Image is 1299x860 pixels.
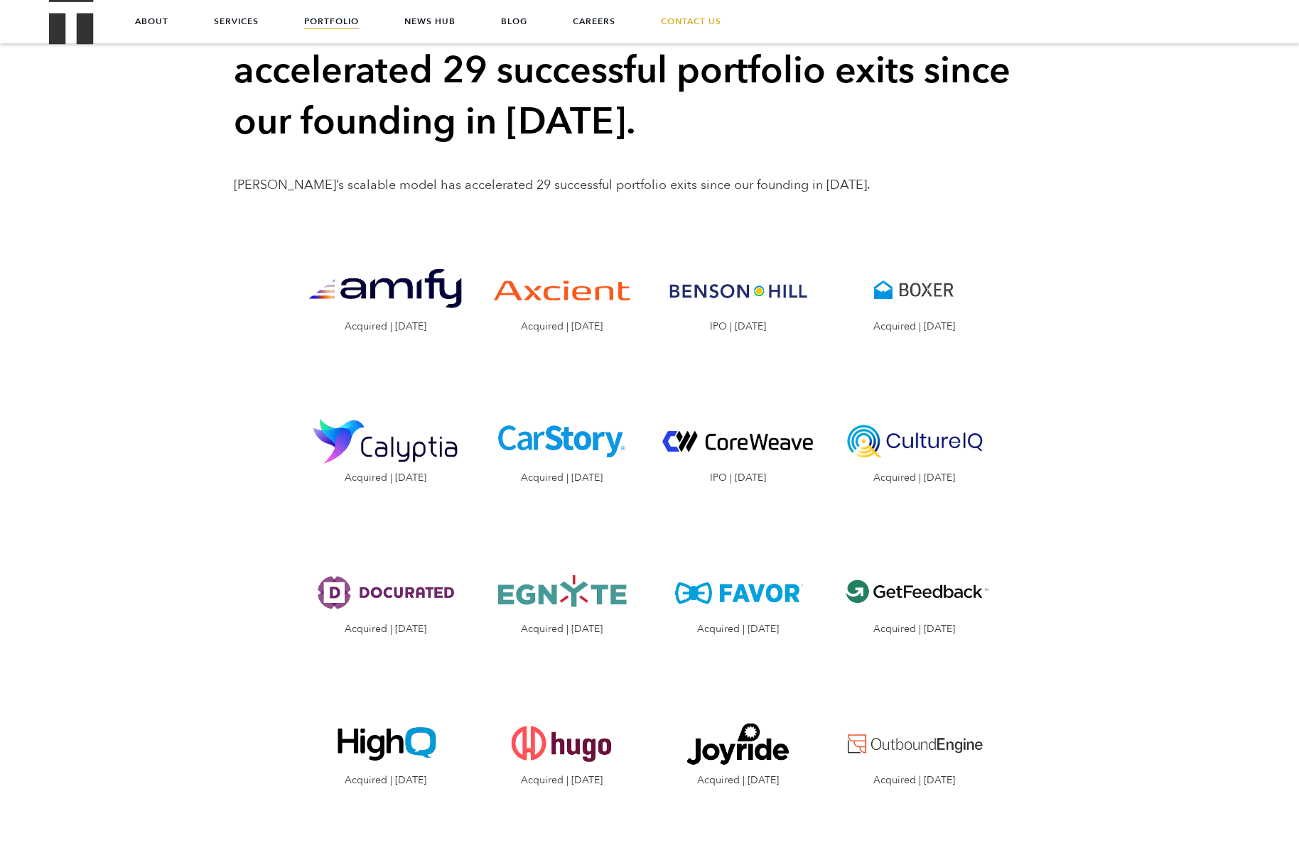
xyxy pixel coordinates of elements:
a: Visit the Outbound Engine website [836,705,991,785]
span: Acquired | [DATE] [308,624,463,634]
img: Joyride logo [660,705,815,783]
a: Visit the Culture IQ website [836,403,991,483]
img: Culture IQ logo [836,403,991,480]
p: [PERSON_NAME]’s scalable model has accelerated 29 successful portfolio exits since our founding i... [234,176,1065,195]
span: Acquired | [DATE] [836,624,991,634]
a: Visit the High IQ website [308,705,463,785]
a: Visit the website [308,403,463,483]
a: Visit the Hugo website [484,705,639,785]
img: Get Feedback logo [836,554,991,631]
img: Favor logo [660,554,815,631]
img: Boxer logo [836,251,991,329]
a: Visit the Get Feedback website [836,554,991,634]
span: Acquired | [DATE] [484,473,639,483]
img: Outbound Engine logo [836,705,991,783]
a: Visit the Axcient website [484,251,639,332]
span: Acquired | [DATE] [484,775,639,785]
a: Visit the Egnyte website [484,554,639,634]
img: Benson Hill logo [660,251,815,329]
span: IPO | [DATE] [660,473,815,483]
span: Acquired | [DATE] [836,473,991,483]
a: Visit the Joyride website [660,705,815,785]
a: Visit the Benson Hill website [660,251,815,332]
a: Visit the website [308,251,463,332]
span: Acquired | [DATE] [484,322,639,332]
span: Acquired | [DATE] [308,473,463,483]
span: Acquired | [DATE] [660,775,815,785]
span: Acquired | [DATE] [484,624,639,634]
img: Egnyte logo [484,554,639,631]
span: IPO | [DATE] [660,322,815,332]
span: Acquired | [DATE] [660,624,815,634]
a: Visit the Docurated website [308,554,463,634]
span: Acquired | [DATE] [836,775,991,785]
img: High IQ logo [308,705,463,783]
img: Docurated logo [308,554,463,631]
img: CarStory logo [484,403,639,480]
span: Acquired | [DATE] [308,775,463,785]
a: Visit the Boxer website [836,251,991,332]
img: Axcient logo [484,251,639,329]
span: Acquired | [DATE] [836,322,991,332]
a: Visit the CarStory website [484,403,639,483]
a: Visit the Favor website [660,554,815,634]
img: Hugo logo [484,705,639,783]
a: Visit the website [660,403,815,483]
span: Acquired | [DATE] [308,322,463,332]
